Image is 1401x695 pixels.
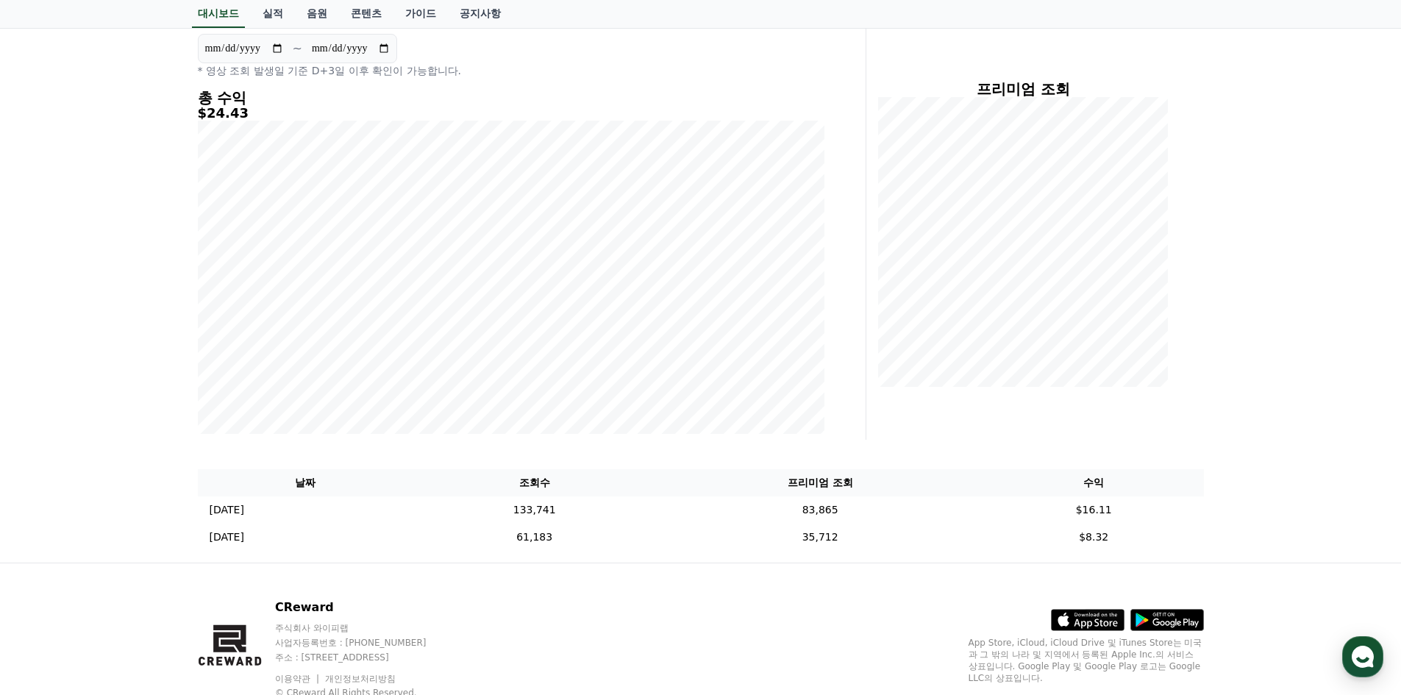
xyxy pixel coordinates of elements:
[210,502,244,518] p: [DATE]
[135,489,152,501] span: 대화
[969,637,1204,684] p: App Store, iCloud, iCloud Drive 및 iTunes Store는 미국과 그 밖의 나라 및 지역에서 등록된 Apple Inc.의 서비스 상표입니다. Goo...
[984,524,1204,551] td: $8.32
[198,63,824,78] p: * 영상 조회 발생일 기준 D+3일 이후 확인이 가능합니다.
[656,469,984,496] th: 프리미엄 조회
[275,599,454,616] p: CReward
[656,524,984,551] td: 35,712
[275,637,454,649] p: 사업자등록번호 : [PHONE_NUMBER]
[325,674,396,684] a: 개인정보처리방침
[210,530,244,545] p: [DATE]
[4,466,97,503] a: 홈
[198,469,413,496] th: 날짜
[293,40,302,57] p: ~
[190,466,282,503] a: 설정
[97,466,190,503] a: 대화
[984,469,1204,496] th: 수익
[984,496,1204,524] td: $16.11
[878,81,1169,97] h4: 프리미엄 조회
[275,652,454,663] p: 주소 : [STREET_ADDRESS]
[275,674,321,684] a: 이용약관
[46,488,55,500] span: 홈
[413,524,656,551] td: 61,183
[275,622,454,634] p: 주식회사 와이피랩
[198,90,824,106] h4: 총 수익
[198,106,824,121] h5: $24.43
[656,496,984,524] td: 83,865
[413,496,656,524] td: 133,741
[227,488,245,500] span: 설정
[413,469,656,496] th: 조회수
